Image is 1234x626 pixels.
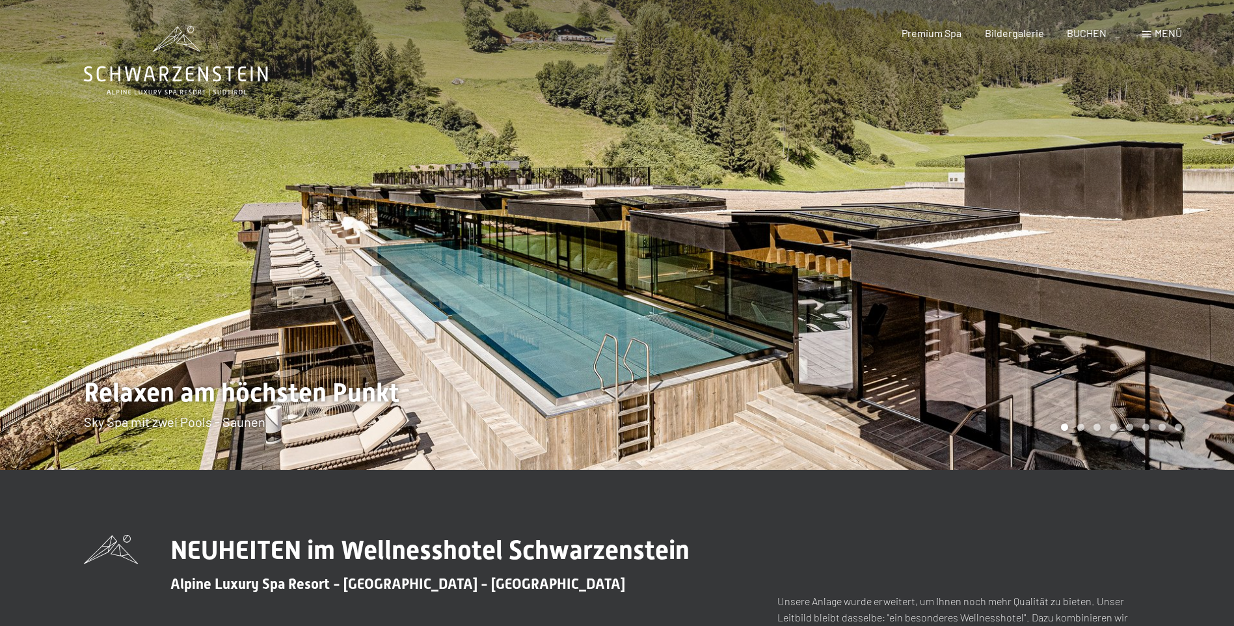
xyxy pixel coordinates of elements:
[902,27,961,39] a: Premium Spa
[1056,424,1182,431] div: Carousel Pagination
[1126,424,1133,431] div: Carousel Page 5
[985,27,1044,39] a: Bildergalerie
[1093,424,1101,431] div: Carousel Page 3
[1077,424,1084,431] div: Carousel Page 2
[1175,424,1182,431] div: Carousel Page 8
[1067,27,1107,39] a: BUCHEN
[1061,424,1068,431] div: Carousel Page 1 (Current Slide)
[1142,424,1149,431] div: Carousel Page 6
[170,576,625,592] span: Alpine Luxury Spa Resort - [GEOGRAPHIC_DATA] - [GEOGRAPHIC_DATA]
[1110,424,1117,431] div: Carousel Page 4
[1159,424,1166,431] div: Carousel Page 7
[170,535,690,565] span: NEUHEITEN im Wellnesshotel Schwarzenstein
[1155,27,1182,39] span: Menü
